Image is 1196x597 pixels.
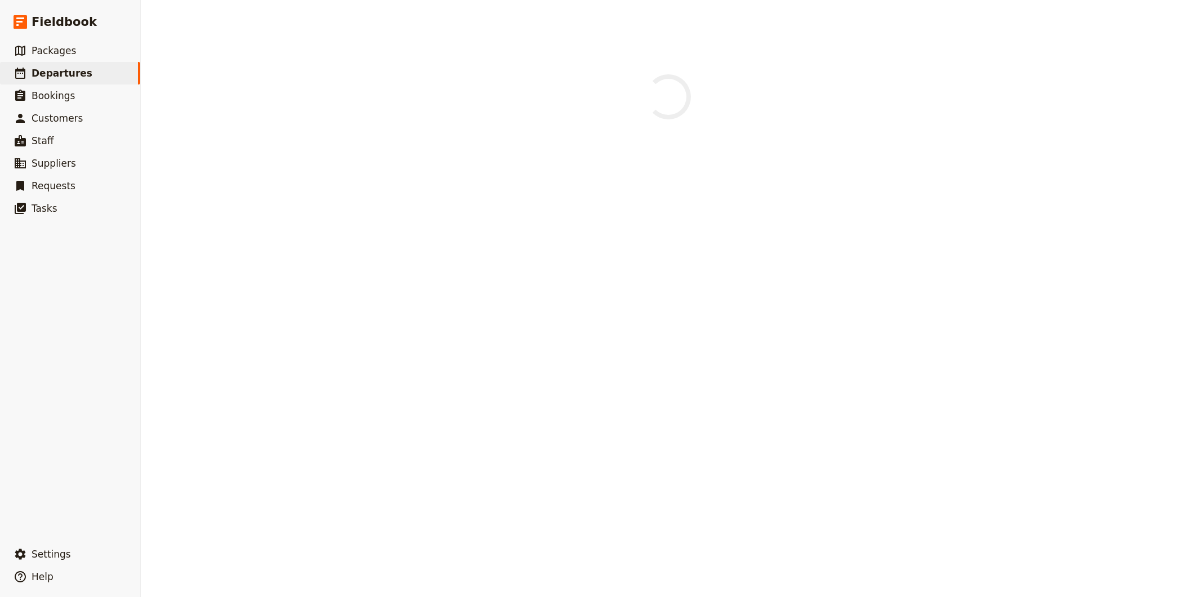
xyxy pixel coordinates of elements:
span: Suppliers [32,158,76,169]
span: Customers [32,113,83,124]
span: Settings [32,549,71,560]
span: Help [32,571,53,582]
span: Staff [32,135,54,146]
span: Packages [32,45,76,56]
span: Requests [32,180,75,191]
span: Departures [32,68,92,79]
span: Fieldbook [32,14,97,30]
span: Tasks [32,203,57,214]
span: Bookings [32,90,75,101]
